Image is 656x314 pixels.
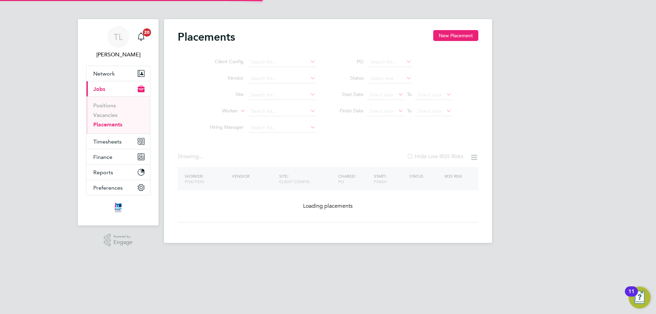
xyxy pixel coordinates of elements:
[86,81,150,96] button: Jobs
[178,30,235,44] h2: Placements
[93,102,116,109] a: Positions
[86,149,150,164] button: Finance
[86,202,150,213] a: Go to home page
[93,112,118,118] a: Vacancies
[93,86,105,92] span: Jobs
[86,26,150,59] a: TL[PERSON_NAME]
[86,51,150,59] span: Tim Lerwill
[113,234,133,240] span: Powered by
[93,185,123,191] span: Preferences
[93,154,112,160] span: Finance
[104,234,133,247] a: Powered byEngage
[178,153,204,160] div: Showing
[113,240,133,245] span: Engage
[199,153,203,160] span: ...
[433,30,478,41] button: New Placement
[86,134,150,149] button: Timesheets
[86,96,150,134] div: Jobs
[407,153,463,160] label: Hide Low IR35 Risks
[86,66,150,81] button: Network
[629,287,651,309] button: Open Resource Center, 11 new notifications
[143,28,151,37] span: 20
[114,32,123,41] span: TL
[134,26,148,48] a: 20
[93,138,122,145] span: Timesheets
[93,121,122,128] a: Placements
[86,165,150,180] button: Reports
[113,202,123,213] img: itsconstruction-logo-retina.png
[78,19,159,226] nav: Main navigation
[93,169,113,176] span: Reports
[628,291,634,300] div: 11
[86,180,150,195] button: Preferences
[93,70,115,77] span: Network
